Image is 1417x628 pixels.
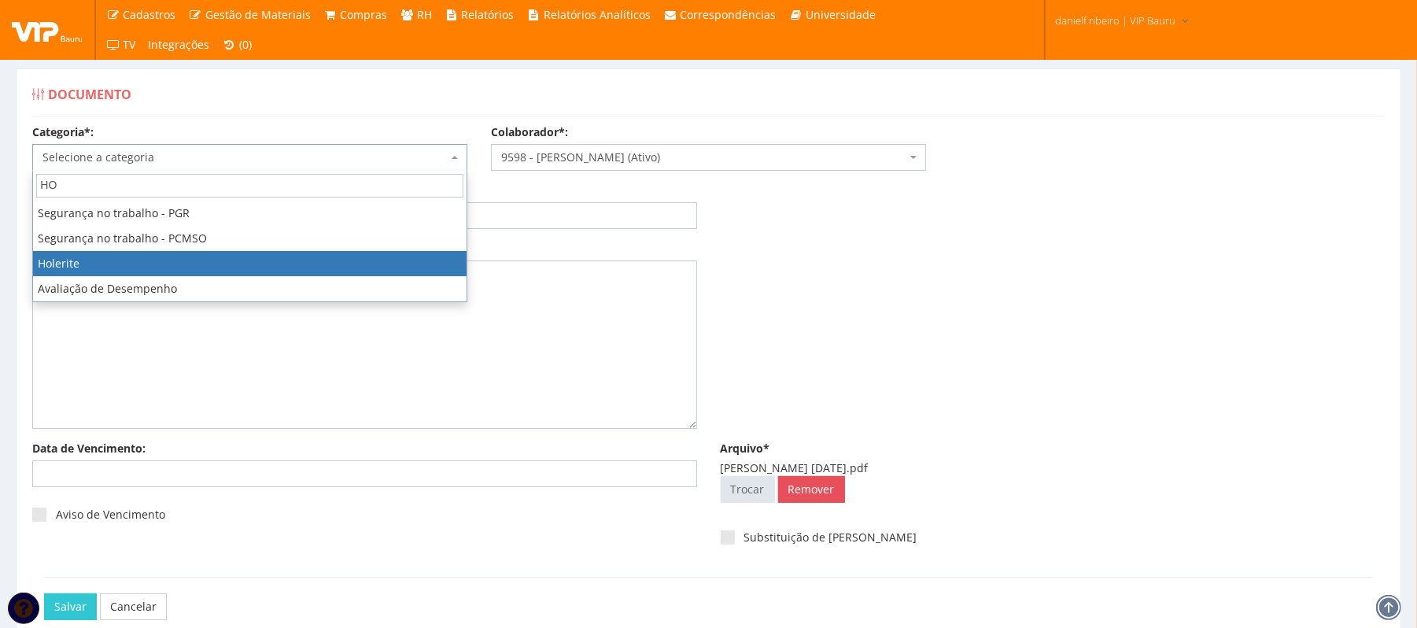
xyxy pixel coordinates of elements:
label: Colaborador*: [491,124,568,140]
input: Salvar [44,593,97,620]
span: Universidade [806,7,876,22]
label: Categoria*: [32,124,94,140]
span: Gestão de Materiais [205,7,311,22]
span: 9598 - DANIELE CRISTINA ARANTES GARCIA (Ativo) [491,144,926,171]
span: danielf.ribeiro | VIP Bauru [1055,13,1175,28]
span: Selecione a categoria [42,150,448,165]
span: Documento [48,86,131,103]
span: Relatórios [462,7,515,22]
li: Holerite [33,251,467,276]
a: Remover [778,476,845,503]
li: Segurança no trabalho - PGR [33,201,467,226]
label: Data de Vencimento: [32,441,146,456]
span: RH [417,7,432,22]
span: Cadastros [124,7,176,22]
span: Integrações [149,37,210,52]
div: [PERSON_NAME] [DATE].pdf [721,460,1386,476]
span: TV [124,37,136,52]
a: Integrações [142,30,216,60]
label: Aviso de Vencimento [32,507,165,523]
label: Substituição de [PERSON_NAME] [721,530,917,545]
li: Avaliação de Desempenho [33,276,467,301]
img: logo [12,18,83,42]
a: (0) [216,30,259,60]
label: Arquivo* [721,441,770,456]
span: Correspondências [681,7,777,22]
a: Cancelar [100,593,167,620]
span: Compras [341,7,388,22]
span: 9598 - DANIELE CRISTINA ARANTES GARCIA (Ativo) [501,150,906,165]
span: Relatórios Analíticos [544,7,651,22]
span: (0) [239,37,252,52]
span: Selecione a categoria [32,144,467,171]
li: Segurança no trabalho - PCMSO [33,226,467,251]
a: TV [100,30,142,60]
